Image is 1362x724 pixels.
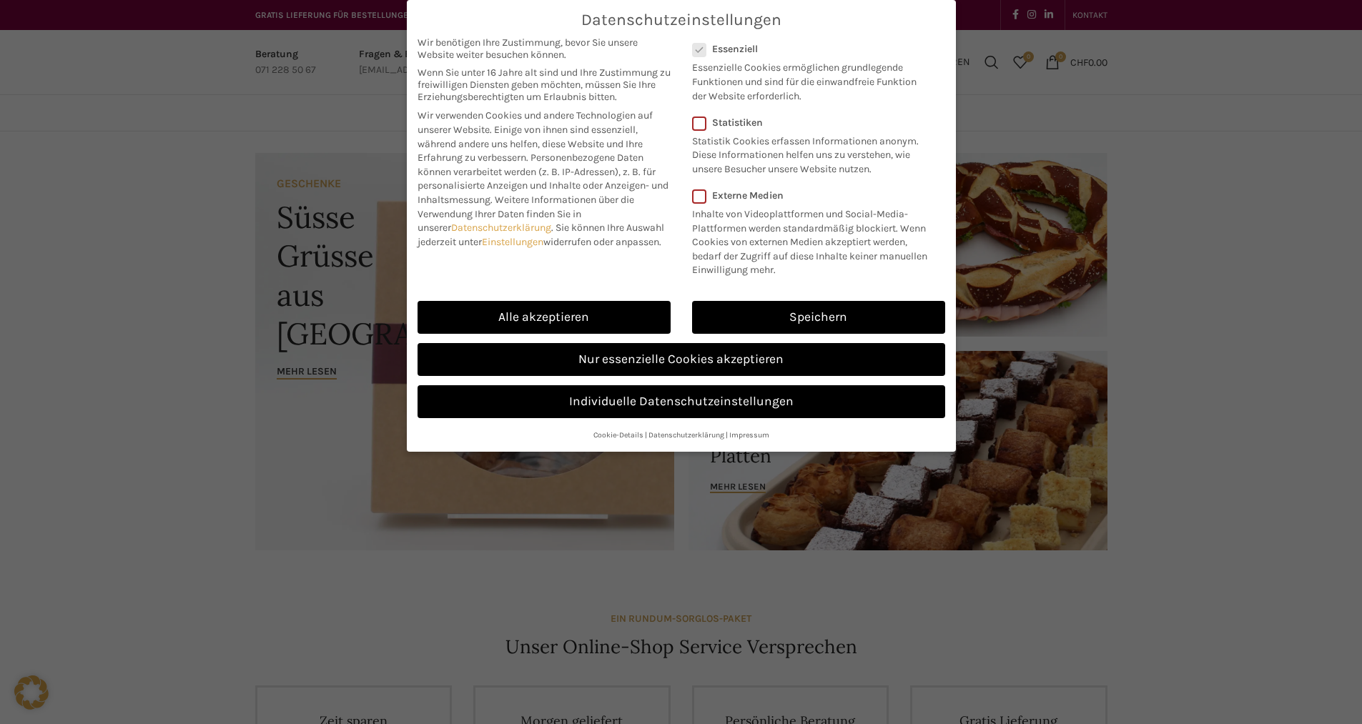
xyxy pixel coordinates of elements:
a: Impressum [729,430,769,440]
span: Wir verwenden Cookies und andere Technologien auf unserer Website. Einige von ihnen sind essenzie... [418,109,653,164]
p: Statistik Cookies erfassen Informationen anonym. Diese Informationen helfen uns zu verstehen, wie... [692,129,927,177]
span: Wenn Sie unter 16 Jahre alt sind und Ihre Zustimmung zu freiwilligen Diensten geben möchten, müss... [418,66,671,103]
span: Datenschutzeinstellungen [581,11,781,29]
a: Individuelle Datenschutzeinstellungen [418,385,945,418]
label: Essenziell [692,43,927,55]
a: Alle akzeptieren [418,301,671,334]
label: Statistiken [692,116,927,129]
a: Einstellungen [482,236,543,248]
a: Speichern [692,301,945,334]
span: Weitere Informationen über die Verwendung Ihrer Daten finden Sie in unserer . [418,194,634,234]
span: Sie können Ihre Auswahl jederzeit unter widerrufen oder anpassen. [418,222,664,248]
span: Wir benötigen Ihre Zustimmung, bevor Sie unsere Website weiter besuchen können. [418,36,671,61]
a: Cookie-Details [593,430,643,440]
a: Datenschutzerklärung [648,430,724,440]
span: Personenbezogene Daten können verarbeitet werden (z. B. IP-Adressen), z. B. für personalisierte A... [418,152,668,206]
label: Externe Medien [692,189,936,202]
a: Nur essenzielle Cookies akzeptieren [418,343,945,376]
p: Essenzielle Cookies ermöglichen grundlegende Funktionen und sind für die einwandfreie Funktion de... [692,55,927,103]
a: Datenschutzerklärung [451,222,551,234]
p: Inhalte von Videoplattformen und Social-Media-Plattformen werden standardmäßig blockiert. Wenn Co... [692,202,936,277]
